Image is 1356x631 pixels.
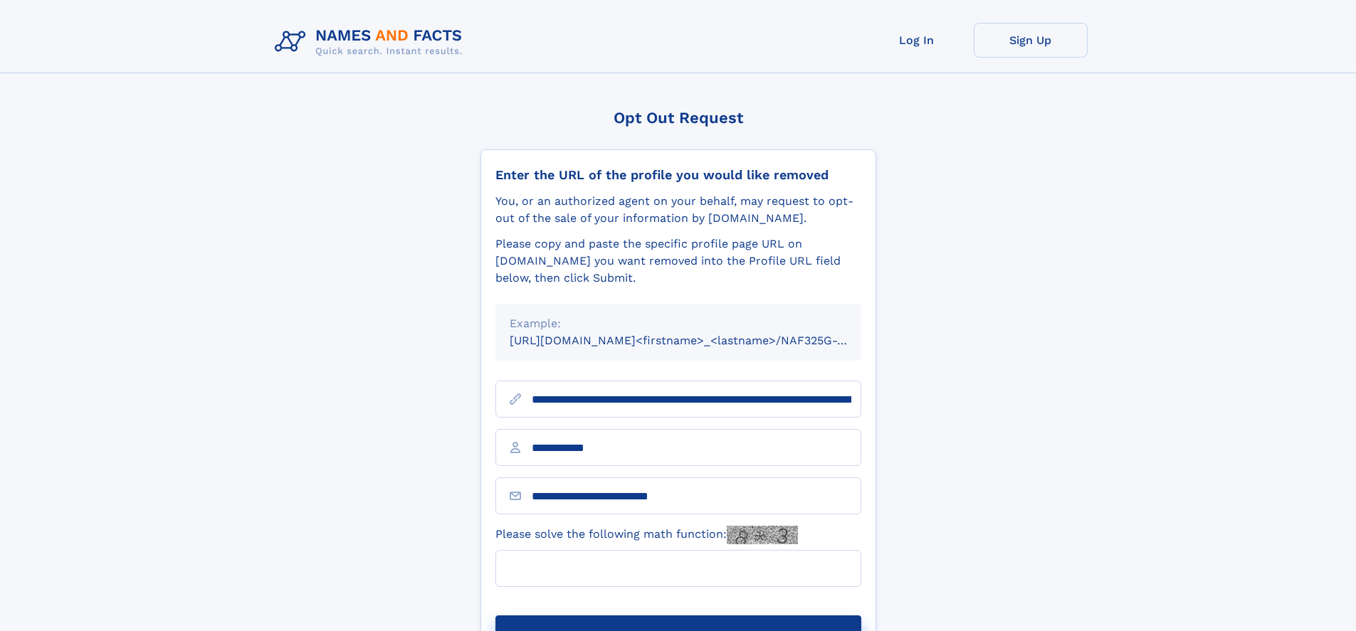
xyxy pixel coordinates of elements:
[510,334,888,347] small: [URL][DOMAIN_NAME]<firstname>_<lastname>/NAF325G-xxxxxxxx
[510,315,847,332] div: Example:
[860,23,974,58] a: Log In
[269,23,474,61] img: Logo Names and Facts
[495,526,798,544] label: Please solve the following math function:
[480,109,876,127] div: Opt Out Request
[495,167,861,183] div: Enter the URL of the profile you would like removed
[495,193,861,227] div: You, or an authorized agent on your behalf, may request to opt-out of the sale of your informatio...
[495,235,861,287] div: Please copy and paste the specific profile page URL on [DOMAIN_NAME] you want removed into the Pr...
[974,23,1088,58] a: Sign Up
